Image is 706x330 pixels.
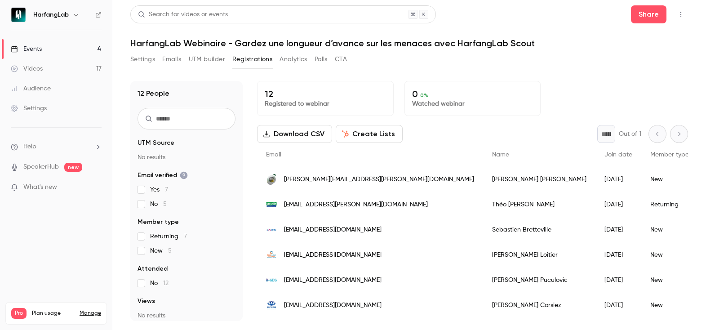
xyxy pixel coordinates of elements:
span: 0 % [420,92,428,98]
span: 5 [168,248,172,254]
button: Polls [315,52,328,67]
img: HarfangLab [11,8,26,22]
span: Plan usage [32,310,74,317]
img: axians.com [266,224,277,235]
span: Returning [150,232,187,241]
span: Email [266,152,281,158]
h1: 12 People [138,88,169,99]
div: New [641,293,698,318]
div: Videos [11,64,43,73]
h6: HarfangLab [33,10,69,19]
span: What's new [23,183,57,192]
span: No [150,279,169,288]
span: [EMAIL_ADDRESS][DOMAIN_NAME] [284,276,382,285]
span: Member type [138,218,179,227]
img: caenlamer.fr [266,250,277,260]
div: [DATE] [595,167,641,192]
div: [PERSON_NAME] [PERSON_NAME] [483,167,595,192]
div: Audience [11,84,51,93]
div: [DATE] [595,217,641,242]
span: Join date [604,152,632,158]
span: new [64,163,82,172]
div: [DATE] [595,242,641,268]
span: Email verified [138,171,188,180]
img: tns-mars.com [266,174,277,185]
div: [PERSON_NAME] Corsiez [483,293,595,318]
p: 0 [412,89,533,99]
span: [EMAIL_ADDRESS][DOMAIN_NAME] [284,250,382,260]
div: New [641,268,698,293]
span: Views [138,297,155,306]
button: Settings [130,52,155,67]
span: 12 [163,280,169,286]
span: 7 [165,187,168,193]
div: [DATE] [595,192,641,217]
button: Share [631,5,666,23]
p: No results [138,311,235,320]
p: Registered to webinar [265,99,386,108]
span: Attended [138,264,168,273]
button: Create Lists [336,125,403,143]
div: New [641,167,698,192]
span: 7 [184,233,187,240]
span: [PERSON_NAME][EMAIL_ADDRESS][PERSON_NAME][DOMAIN_NAME] [284,175,474,184]
span: [EMAIL_ADDRESS][PERSON_NAME][DOMAIN_NAME] [284,200,428,210]
li: help-dropdown-opener [11,142,102,152]
div: Search for videos or events [138,10,228,19]
div: [PERSON_NAME] Loitier [483,242,595,268]
span: Name [492,152,509,158]
img: sonema.com [266,300,277,311]
div: Events [11,45,42,54]
button: UTM builder [189,52,225,67]
button: Analytics [280,52,307,67]
iframe: Noticeable Trigger [91,183,102,192]
p: No results [138,153,235,162]
div: [DATE] [595,268,641,293]
button: CTA [335,52,347,67]
p: 12 [265,89,386,99]
span: [EMAIL_ADDRESS][DOMAIN_NAME] [284,301,382,310]
span: Help [23,142,36,152]
p: Out of 1 [619,129,641,138]
span: 5 [163,201,167,207]
div: Settings [11,104,47,113]
img: moselle.fr [266,199,277,210]
span: [EMAIL_ADDRESS][DOMAIN_NAME] [284,225,382,235]
span: No [150,200,167,209]
a: SpeakerHub [23,162,59,172]
span: UTM Source [138,138,174,147]
button: Registrations [232,52,272,67]
span: Member type [650,152,689,158]
p: Watched webinar [412,99,533,108]
button: Emails [162,52,181,67]
a: Manage [80,310,101,317]
div: Théo [PERSON_NAME] [483,192,595,217]
div: Returning [641,192,698,217]
span: New [150,246,172,255]
div: [DATE] [595,293,641,318]
span: Pro [11,308,27,319]
div: Sebastien Bretteville [483,217,595,242]
img: r-gds.fr [266,275,277,285]
div: New [641,242,698,268]
div: [PERSON_NAME] Puculovic [483,268,595,293]
div: New [641,217,698,242]
h1: HarfangLab Webinaire - Gardez une longueur d’avance sur les menaces avec HarfangLab Scout [130,38,688,49]
span: Yes [150,185,168,194]
button: Download CSV [257,125,332,143]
